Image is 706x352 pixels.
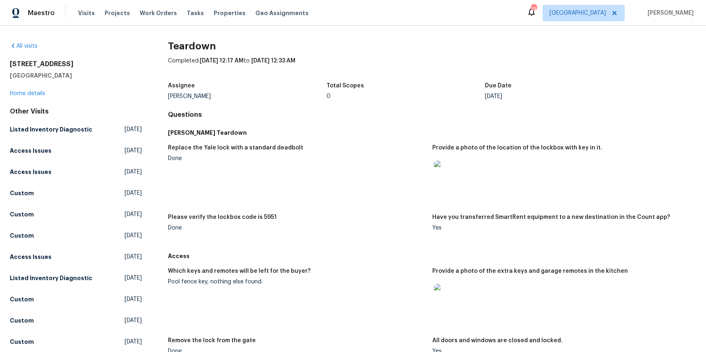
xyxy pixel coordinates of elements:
span: Maestro [28,9,55,17]
a: Listed Inventory Diagnostic[DATE] [10,122,142,137]
div: Done [168,156,425,161]
span: [DATE] [125,189,142,197]
h5: Access [168,252,696,260]
h5: Custom [10,232,34,240]
div: [DATE] [485,94,643,99]
span: Properties [214,9,246,17]
span: [DATE] [125,147,142,155]
h2: [STREET_ADDRESS] [10,60,142,68]
h5: Custom [10,338,34,346]
h5: Due Date [485,83,512,89]
span: [DATE] [125,210,142,218]
span: [GEOGRAPHIC_DATA] [550,9,606,17]
span: [DATE] [125,295,142,303]
a: Custom[DATE] [10,186,142,201]
div: Done [168,225,425,231]
div: 0 [326,94,485,99]
a: All visits [10,43,38,49]
span: [DATE] [125,253,142,261]
div: Other Visits [10,107,142,116]
h5: Access Issues [10,168,51,176]
span: [PERSON_NAME] [644,9,694,17]
span: [DATE] [125,338,142,346]
span: [DATE] [125,316,142,325]
h5: Provide a photo of the extra keys and garage remotes in the kitchen [432,268,628,274]
h5: Replace the Yale lock with a standard deadbolt [168,145,303,151]
span: Projects [105,9,130,17]
span: Tasks [187,10,204,16]
h2: Teardown [168,42,696,50]
span: Geo Assignments [255,9,308,17]
a: Custom[DATE] [10,228,142,243]
h5: [GEOGRAPHIC_DATA] [10,71,142,80]
h5: [PERSON_NAME] Teardown [168,129,696,137]
span: [DATE] 12:33 AM [251,58,295,64]
h5: Custom [10,189,34,197]
span: [DATE] [125,274,142,282]
a: Home details [10,91,45,96]
h5: Please verify the lockbox code is 5951 [168,214,277,220]
h5: Custom [10,316,34,325]
h5: Have you transferred SmartRent equipment to a new destination in the Count app? [432,214,670,220]
h5: Which keys and remotes will be left for the buyer? [168,268,311,274]
h5: Custom [10,210,34,218]
a: Custom[DATE] [10,207,142,222]
a: Access Issues[DATE] [10,250,142,264]
h5: Custom [10,295,34,303]
a: Custom[DATE] [10,334,142,349]
span: Visits [78,9,95,17]
h5: Remove the lock from the gate [168,338,256,343]
h5: Assignee [168,83,195,89]
div: Pool fence key, nothing else found. [168,279,425,285]
h5: Listed Inventory Diagnostic [10,274,92,282]
a: Access Issues[DATE] [10,165,142,179]
a: Custom[DATE] [10,292,142,307]
h5: Provide a photo of the location of the lockbox with key in it. [432,145,602,151]
span: Work Orders [140,9,177,17]
div: 19 [531,5,536,13]
span: [DATE] [125,125,142,134]
a: Custom[DATE] [10,313,142,328]
span: [DATE] [125,168,142,176]
a: Access Issues[DATE] [10,143,142,158]
h5: All doors and windows are closed and locked. [432,338,563,343]
div: [PERSON_NAME] [168,94,326,99]
h5: Listed Inventory Diagnostic [10,125,92,134]
h5: Total Scopes [326,83,364,89]
a: Listed Inventory Diagnostic[DATE] [10,271,142,285]
div: Yes [432,225,690,231]
span: [DATE] 12:17 AM [200,58,244,64]
div: Completed: to [168,57,696,78]
h4: Questions [168,111,696,119]
span: [DATE] [125,232,142,240]
h5: Access Issues [10,147,51,155]
h5: Access Issues [10,253,51,261]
